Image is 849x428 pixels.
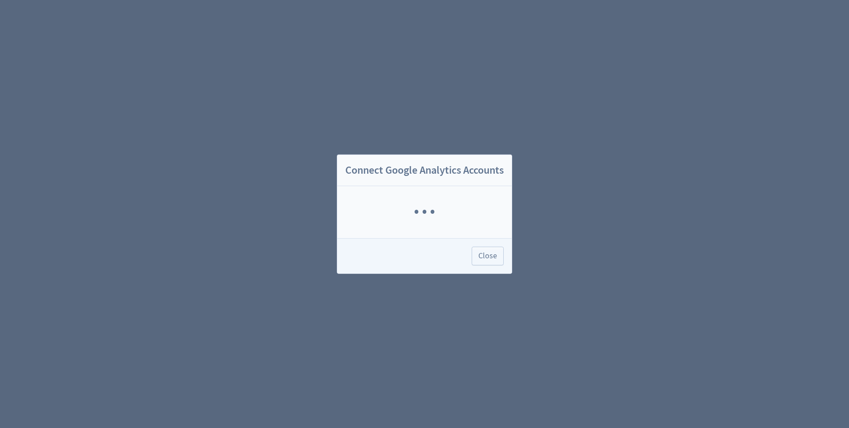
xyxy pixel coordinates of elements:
span: · [412,190,420,235]
span: · [420,190,429,235]
span: · [429,190,437,235]
h2: Connect Google Analytics Accounts [337,155,512,186]
button: Close [472,247,504,265]
span: Close [478,252,497,260]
